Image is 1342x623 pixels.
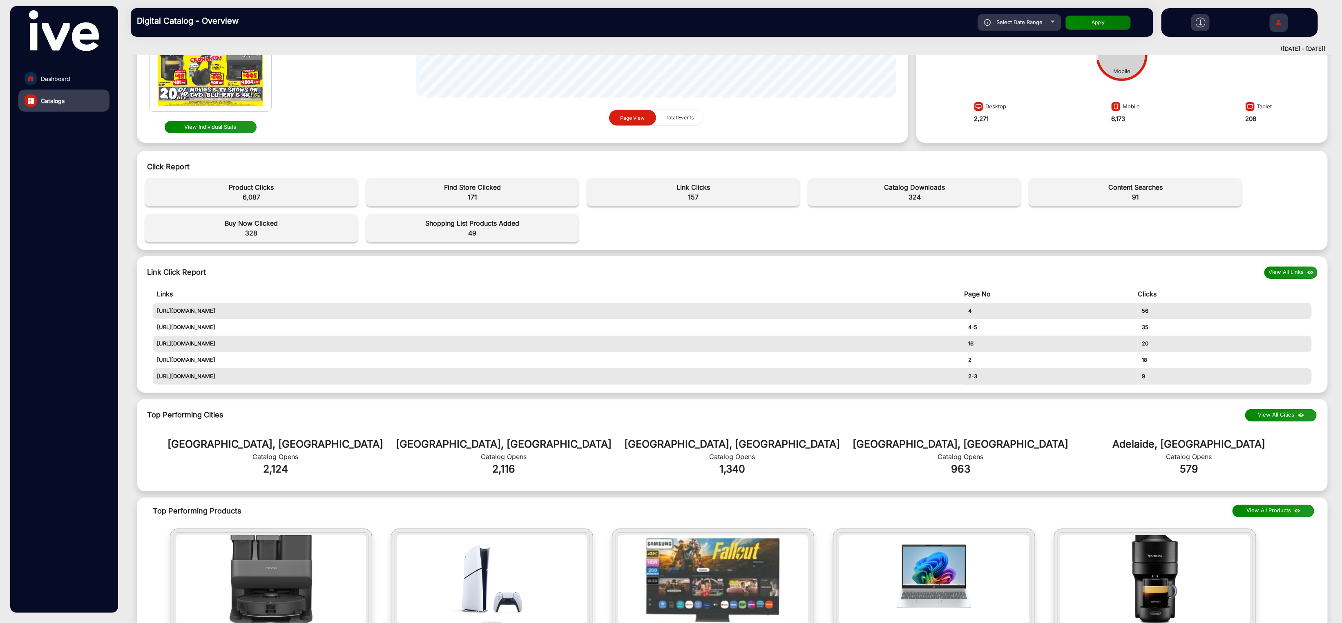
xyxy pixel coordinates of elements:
span: Content Searches [1033,182,1238,192]
strong: 6,173 [1111,115,1125,123]
span: Top Performing Cities [147,410,223,419]
img: image [1109,101,1123,114]
span: 6,087 [149,192,354,202]
td: [URL][DOMAIN_NAME] [153,352,964,368]
mat-button-toggle-group: graph selection [609,110,703,126]
div: Mobile [1113,67,1130,76]
div: [GEOGRAPHIC_DATA], [GEOGRAPHIC_DATA] [161,437,390,452]
span: 324 [812,192,1017,202]
span: Catalog Downloads [812,182,1017,192]
span: 157 [591,192,796,202]
div: 2,116 [390,462,618,477]
td: 56 [1138,303,1312,319]
span: Find Store Clicked [370,182,575,192]
div: Desktop [972,99,1006,114]
td: Clicks [1138,285,1312,303]
div: Tablet [1243,99,1272,114]
button: Page View [609,110,656,126]
strong: 206 [1245,115,1256,123]
td: Page No [964,285,1138,303]
img: view all products [1293,506,1302,515]
button: Total Events [656,110,703,125]
img: image [1243,101,1257,114]
div: 579 [1075,462,1303,477]
div: 963 [846,462,1075,477]
span: Select Date Range [996,19,1043,25]
td: 18 [1138,352,1312,368]
td: 2-3 [964,368,1138,385]
div: Catalog Opens [390,452,618,462]
h3: Digital Catalog - Overview [137,16,251,26]
div: Click Report [147,161,1317,172]
div: ([DATE] - [DATE]) [123,45,1326,53]
span: Product Clicks [149,182,354,192]
a: Dashboard [18,67,109,90]
img: image [972,101,985,114]
span: Catalogs [41,96,65,105]
a: Catalogs [18,90,109,112]
div: Catalog Opens [161,452,390,462]
td: 20 [1138,336,1312,352]
div: event-details-1 [141,174,1324,246]
span: Dashboard [41,74,70,83]
td: [URL][DOMAIN_NAME] [153,336,964,352]
div: [GEOGRAPHIC_DATA], [GEOGRAPHIC_DATA] [390,437,618,452]
td: 4-5 [964,319,1138,336]
td: 35 [1138,319,1312,336]
div: Adelaide, [GEOGRAPHIC_DATA] [1075,437,1303,452]
span: Top Performing Products [153,505,1053,516]
span: 91 [1033,192,1238,202]
div: Catalog Opens [1075,452,1303,462]
div: 1,340 [618,462,846,477]
td: [URL][DOMAIN_NAME] [153,368,964,385]
span: 49 [370,228,575,238]
span: Total Events [661,110,699,125]
td: 4 [964,303,1138,319]
img: home [27,75,34,82]
button: View All Productsview all products [1233,505,1314,517]
td: Links [153,285,964,303]
span: Buy Now Clicked [149,218,354,228]
td: [URL][DOMAIN_NAME] [153,303,964,319]
button: View All Cities [1245,409,1317,421]
span: Page View [620,114,645,121]
button: Apply [1065,16,1131,30]
div: Mobile [1109,99,1140,114]
img: h2download.svg [1196,18,1206,27]
img: vmg-logo [29,10,98,51]
div: 2,124 [161,462,390,477]
img: icon [984,19,991,26]
strong: 2,271 [974,115,989,123]
div: Catalog Opens [846,452,1075,462]
span: Shopping List Products Added [370,218,575,228]
td: 16 [964,336,1138,352]
img: catalog [28,98,34,104]
button: View Individual Stats [165,121,257,133]
button: View All Links [1264,267,1317,279]
div: Catalog Opens [618,452,846,462]
span: 328 [149,228,354,238]
div: [GEOGRAPHIC_DATA], [GEOGRAPHIC_DATA] [846,437,1075,452]
img: Sign%20Up.svg [1270,9,1287,38]
div: [GEOGRAPHIC_DATA], [GEOGRAPHIC_DATA] [618,437,846,452]
td: 2 [964,352,1138,368]
span: Link Clicks [591,182,796,192]
div: Link Click Report [147,267,206,279]
td: 9 [1138,368,1312,385]
span: 171 [370,192,575,202]
td: [URL][DOMAIN_NAME] [153,319,964,336]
